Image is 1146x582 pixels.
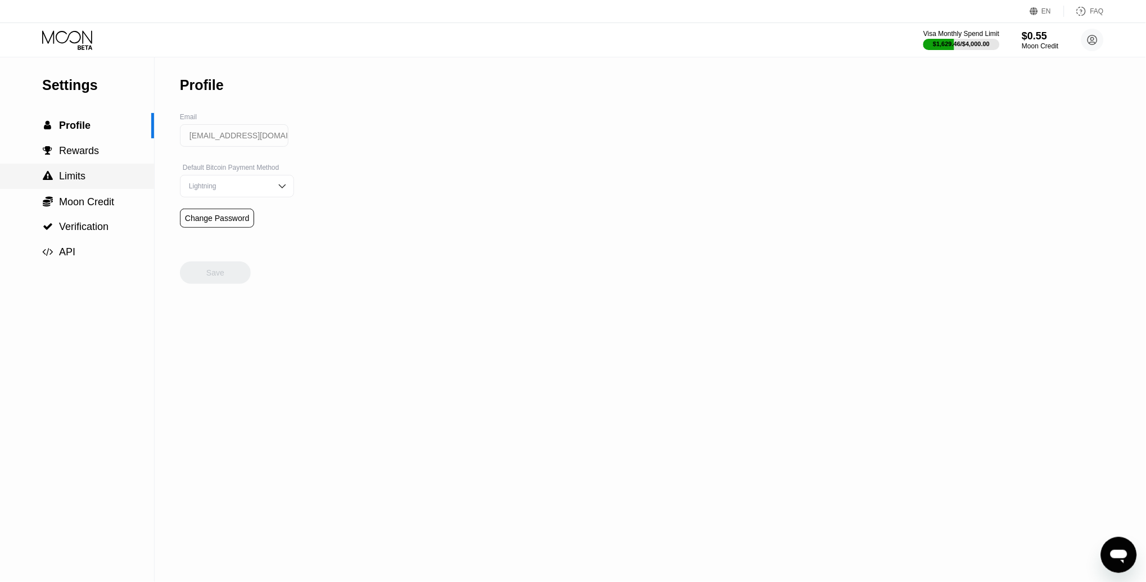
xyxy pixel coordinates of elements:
div:  [42,171,53,181]
div: $0.55 [1022,30,1059,42]
div: Visa Monthly Spend Limit$1,629.46/$4,000.00 [923,30,999,50]
div:  [42,120,53,130]
div: Default Bitcoin Payment Method [180,164,294,172]
iframe: Button to launch messaging window [1101,537,1137,573]
div: Change Password [180,209,254,228]
span: Moon Credit [59,196,114,207]
span: Rewards [59,145,99,156]
div:  [42,222,53,232]
span: API [59,246,75,258]
div: Visa Monthly Spend Limit [923,30,999,38]
span:  [43,247,53,257]
span:  [43,222,53,232]
div: Profile [180,77,224,93]
span: Verification [59,221,109,232]
div:  [42,146,53,156]
div: FAQ [1090,7,1104,15]
span:  [43,171,53,181]
div:  [42,196,53,207]
div: Lightning [186,182,271,190]
div: $0.55Moon Credit [1022,30,1059,50]
div: Settings [42,77,154,93]
div: Moon Credit [1022,42,1059,50]
span:  [43,196,53,207]
div: FAQ [1064,6,1104,17]
span:  [43,146,53,156]
div: Email [180,113,294,121]
div: $1,629.46 / $4,000.00 [933,40,990,47]
div: EN [1030,6,1064,17]
div:  [42,247,53,257]
span: Profile [59,120,91,131]
div: EN [1042,7,1052,15]
div: Change Password [185,214,249,223]
span:  [44,120,52,130]
span: Limits [59,170,85,182]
